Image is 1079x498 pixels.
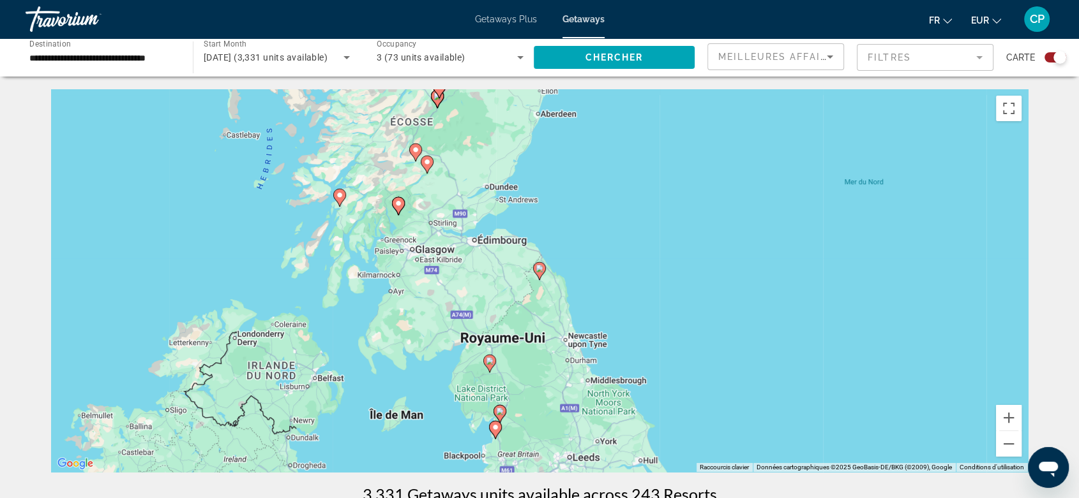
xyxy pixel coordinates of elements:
button: Chercher [534,46,695,69]
span: Meilleures affaires [718,52,841,62]
span: Carte [1006,48,1035,66]
button: User Menu [1020,6,1053,33]
button: Change currency [971,11,1001,29]
button: Raccourcis clavier [700,463,749,472]
a: Ouvrir cette zone dans Google Maps (dans une nouvelle fenêtre) [54,455,96,472]
img: Google [54,455,96,472]
a: Travorium [26,3,153,36]
a: Conditions d'utilisation (s'ouvre dans un nouvel onglet) [960,464,1024,471]
button: Passer en plein écran [996,96,1022,121]
button: Zoom avant [996,405,1022,430]
button: Filter [857,43,993,71]
span: CP [1030,13,1045,26]
span: fr [929,15,940,26]
span: Start Month [204,40,246,48]
span: 3 (73 units available) [377,52,465,62]
span: Chercher [585,52,644,62]
a: Getaways [562,14,605,24]
iframe: Bouton de lancement de la fenêtre de messagerie [1028,447,1069,488]
span: EUR [971,15,989,26]
a: Getaways Plus [475,14,537,24]
mat-select: Sort by [718,49,833,64]
span: Destination [29,39,71,48]
button: Zoom arrière [996,431,1022,457]
button: Change language [929,11,952,29]
span: Occupancy [377,40,417,48]
span: Données cartographiques ©2025 GeoBasis-DE/BKG (©2009), Google [757,464,952,471]
span: [DATE] (3,331 units available) [204,52,328,62]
